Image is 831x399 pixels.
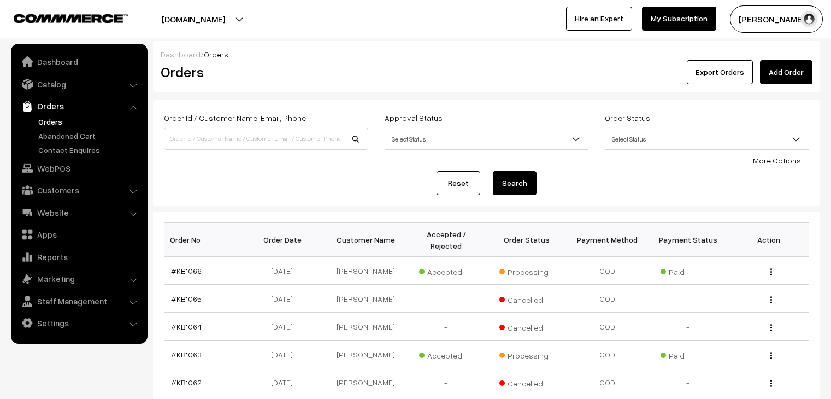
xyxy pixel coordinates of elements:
button: [PERSON_NAME]… [730,5,823,33]
span: Paid [661,347,715,361]
img: Menu [770,296,772,303]
td: [DATE] [245,313,326,341]
a: My Subscription [642,7,716,31]
a: Settings [14,313,144,333]
span: Orders [204,50,228,59]
span: Cancelled [499,319,554,333]
th: Payment Method [567,223,648,257]
td: [PERSON_NAME] [326,341,406,368]
a: Dashboard [14,52,144,72]
a: WebPOS [14,159,144,178]
td: COD [567,285,648,313]
h2: Orders [161,63,367,80]
img: user [801,11,817,27]
a: #KB1066 [171,266,202,275]
a: Reset [437,171,480,195]
img: COMMMERCE [14,14,128,22]
td: - [406,313,487,341]
button: Export Orders [687,60,753,84]
td: COD [567,341,648,368]
span: Paid [661,263,715,278]
td: [PERSON_NAME] [326,313,406,341]
a: #KB1062 [171,378,202,387]
a: Abandoned Cart [36,130,144,142]
span: Cancelled [499,375,554,389]
span: Select Status [605,128,809,150]
img: Menu [770,324,772,331]
a: #KB1063 [171,350,202,359]
td: [PERSON_NAME] [326,285,406,313]
td: [DATE] [245,257,326,285]
th: Order No [164,223,245,257]
a: Contact Enquires [36,144,144,156]
a: Hire an Expert [566,7,632,31]
td: - [406,368,487,396]
span: Select Status [605,130,809,149]
td: [PERSON_NAME] [326,257,406,285]
td: - [648,368,729,396]
a: Orders [36,116,144,127]
a: Customers [14,180,144,200]
td: COD [567,313,648,341]
td: COD [567,257,648,285]
a: Reports [14,247,144,267]
a: Website [14,203,144,222]
span: Accepted [419,347,474,361]
th: Customer Name [326,223,406,257]
a: Marketing [14,269,144,289]
td: - [406,285,487,313]
td: [PERSON_NAME] [326,368,406,396]
a: Apps [14,225,144,244]
a: Staff Management [14,291,144,311]
th: Order Status [487,223,568,257]
th: Order Date [245,223,326,257]
span: Select Status [385,128,589,150]
a: Catalog [14,74,144,94]
a: COMMMERCE [14,11,109,24]
span: Select Status [385,130,588,149]
a: #KB1065 [171,294,202,303]
a: Orders [14,96,144,116]
img: Menu [770,352,772,359]
td: [DATE] [245,341,326,368]
span: Cancelled [499,291,554,306]
a: Dashboard [161,50,201,59]
button: [DOMAIN_NAME] [123,5,263,33]
label: Order Id / Customer Name, Email, Phone [164,112,306,124]
a: More Options [753,156,801,165]
span: Processing [499,263,554,278]
td: - [648,313,729,341]
input: Order Id / Customer Name / Customer Email / Customer Phone [164,128,368,150]
label: Approval Status [385,112,443,124]
td: - [648,285,729,313]
td: [DATE] [245,285,326,313]
td: [DATE] [245,368,326,396]
span: Processing [499,347,554,361]
label: Order Status [605,112,650,124]
div: / [161,49,812,60]
td: COD [567,368,648,396]
th: Accepted / Rejected [406,223,487,257]
img: Menu [770,380,772,387]
span: Accepted [419,263,474,278]
button: Search [493,171,537,195]
th: Payment Status [648,223,729,257]
img: Menu [770,268,772,275]
a: #KB1064 [171,322,202,331]
th: Action [728,223,809,257]
a: Add Order [760,60,812,84]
